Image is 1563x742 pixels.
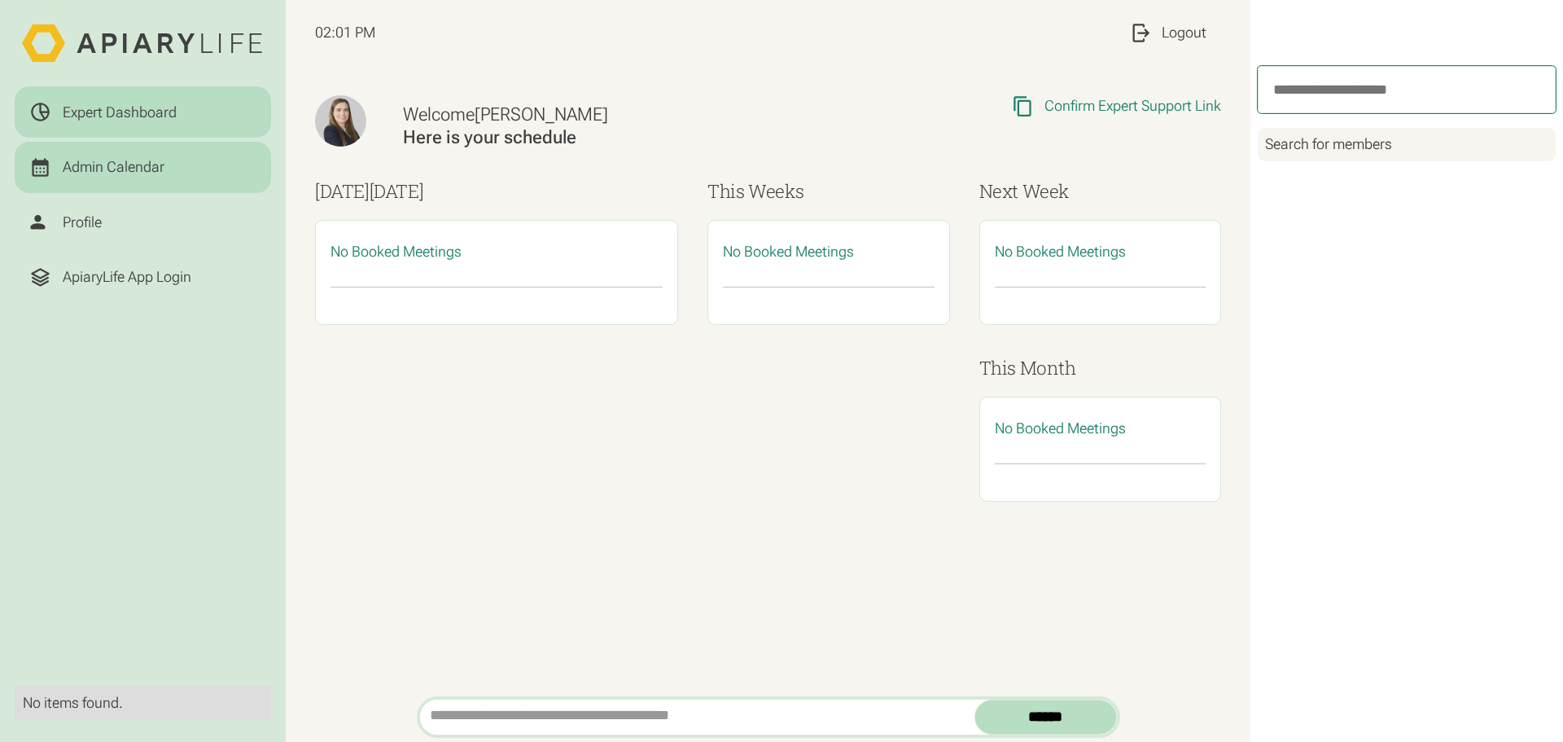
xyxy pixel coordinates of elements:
div: Welcome [403,103,808,125]
div: Expert Dashboard [63,103,177,122]
div: Profile [63,213,102,232]
div: Confirm Expert Support Link [1044,97,1221,116]
div: No items found. [23,694,263,713]
span: No Booked Meetings [995,243,1126,260]
h3: [DATE] [315,178,678,205]
span: 02:01 PM [315,24,375,42]
div: ApiaryLife App Login [63,268,191,287]
span: No Booked Meetings [995,419,1126,437]
a: Logout [1114,7,1222,59]
a: Admin Calendar [15,142,271,193]
a: Expert Dashboard [15,86,271,138]
h3: Next Week [979,178,1221,205]
div: Admin Calendar [63,158,164,177]
span: [PERSON_NAME] [475,103,608,125]
span: [DATE] [370,178,424,203]
div: Search for members [1258,128,1556,161]
a: ApiaryLife App Login [15,252,271,303]
a: Profile [15,196,271,248]
span: No Booked Meetings [723,243,854,260]
div: Logout [1162,24,1206,42]
span: No Booked Meetings [331,243,462,260]
div: Here is your schedule [403,125,808,148]
h3: This Weeks [707,178,949,205]
h3: This Month [979,354,1221,382]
